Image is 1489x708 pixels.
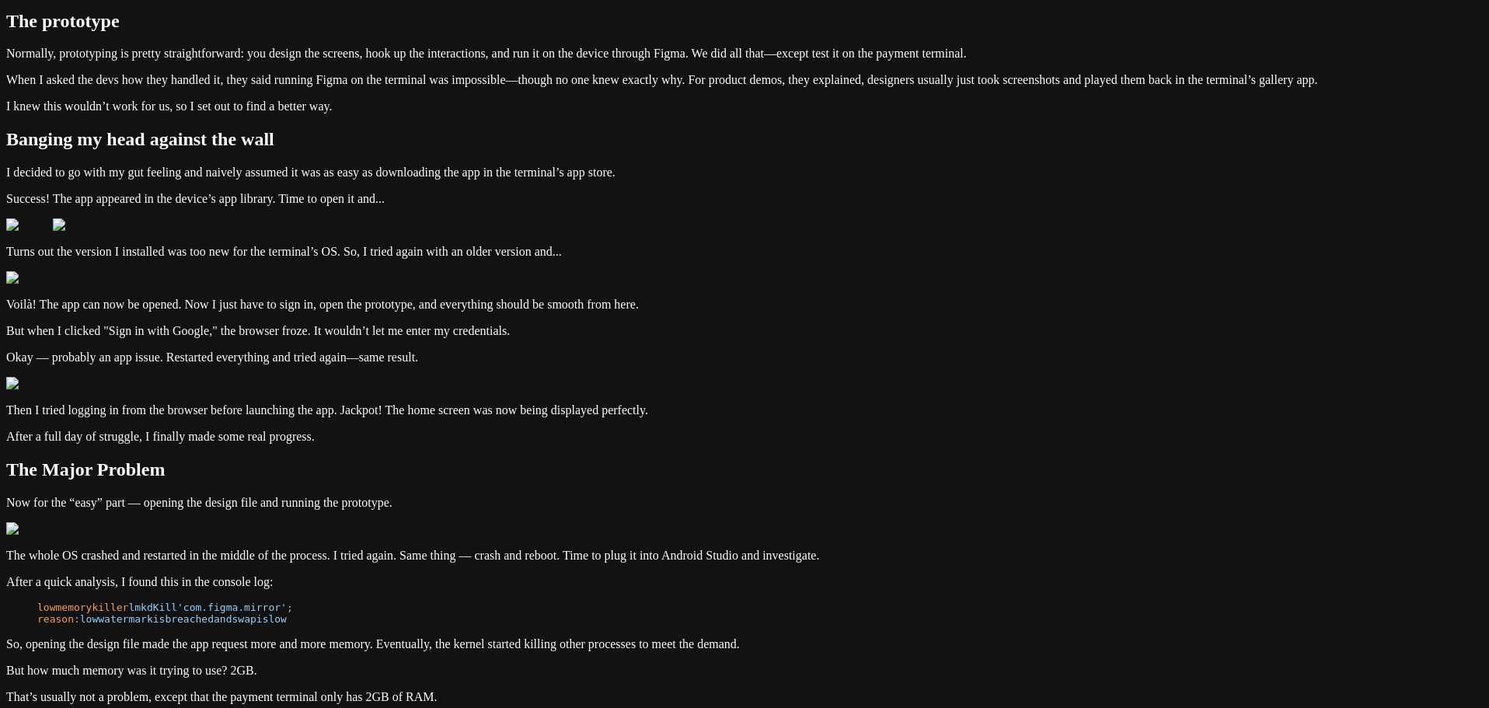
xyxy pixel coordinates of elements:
[6,298,1483,312] p: Voilà! The app can now be opened. Now I just have to sign in, open the prototype, and everything ...
[6,690,1483,704] p: That’s usually not a problem, except that the payment terminal only has 2GB of RAM.
[6,522,50,536] img: Image
[6,271,50,285] img: Image
[153,602,177,613] span: Kill
[6,351,1483,364] p: Okay — probably an app issue. Restarted everything and tried again—same result.
[6,99,1483,113] p: I knew this wouldn’t work for us, so I set out to find a better way.
[6,403,1483,417] p: Then I tried logging in from the browser before launching the app. Jackpot! The home screen was n...
[232,613,256,625] span: swap
[6,73,1483,87] p: When I asked the devs how they handled it, they said running Figma on the terminal was impossible...
[6,637,1483,651] p: So, opening the design file made the app request more and more memory. Eventually, the kernel sta...
[53,218,96,232] img: Image
[6,218,50,232] img: Image
[177,602,287,613] span: 'com.figma.mirror'
[6,47,1483,61] p: Normally, prototyping is pretty straightforward: you design the screens, hook up the interactions...
[6,377,50,391] img: Image
[6,430,1483,444] p: After a full day of struggle, I finally made some real progress.
[6,496,1483,510] p: Now for the “easy” part — opening the design file and running the prototype.
[6,166,1483,180] p: I decided to go with my gut feeling and naively assumed it was as easy as downloading the app in ...
[6,324,1483,338] p: But when I clicked "Sign in with Google," the browser froze. It wouldn’t let me enter my credenti...
[6,245,1483,259] p: Turns out the version I installed was too new for the terminal’s OS. So, I tried again with an ol...
[287,602,293,613] span: ;
[256,613,269,625] span: is
[6,129,1483,150] h2: Banging my head against the wall
[268,613,286,625] span: low
[6,192,1483,206] p: Success! The app appeared in the device’s app library. Time to open it and...
[6,459,1483,480] h2: The Major Problem
[6,664,1483,678] p: But how much memory was it trying to use? 2GB.
[6,11,1483,32] h2: The prototype
[37,613,80,625] span: reason:
[80,613,98,625] span: low
[6,549,1483,563] p: The whole OS crashed and restarted in the middle of the process. I tried again. Same thing — cras...
[214,613,232,625] span: and
[37,602,128,613] span: lowmemorykiller
[128,602,152,613] span: lmkd
[6,575,1483,589] p: After a quick analysis, I found this in the console log:
[165,613,214,625] span: breached
[98,613,152,625] span: watermark
[153,613,166,625] span: is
